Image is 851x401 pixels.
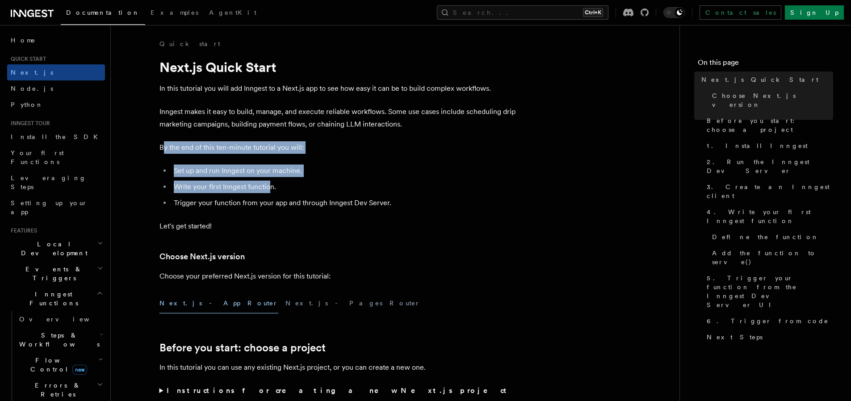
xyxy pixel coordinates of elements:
[708,245,833,270] a: Add the function to serve()
[159,361,517,374] p: In this tutorial you can use any existing Next.js project, or you can create a new one.
[707,141,808,150] span: 1. Install Inngest
[145,3,204,24] a: Examples
[712,91,833,109] span: Choose Next.js version
[66,9,140,16] span: Documentation
[707,317,829,325] span: 6. Trigger from code
[159,220,517,232] p: Let's get started!
[7,120,50,127] span: Inngest tour
[785,5,844,20] a: Sign Up
[72,365,87,375] span: new
[7,195,105,220] a: Setting up your app
[16,356,98,374] span: Flow Control
[703,270,833,313] a: 5. Trigger your function from the Inngest Dev Server UI
[16,352,105,377] button: Flow Controlnew
[159,384,517,397] summary: Instructions for creating a new Next.js project
[7,286,105,311] button: Inngest Functions
[11,85,53,92] span: Node.js
[159,106,517,131] p: Inngest makes it easy to build, manage, and execute reliable workflows. Some use cases include sc...
[7,64,105,80] a: Next.js
[159,141,517,154] p: By the end of this ten-minute tutorial you will:
[583,8,603,17] kbd: Ctrl+K
[11,149,64,165] span: Your first Functions
[61,3,145,25] a: Documentation
[171,197,517,209] li: Trigger your function from your app and through Inngest Dev Server.
[159,250,245,263] a: Choose Next.js version
[159,270,517,283] p: Choose your preferred Next.js version for this tutorial:
[707,157,833,175] span: 2. Run the Inngest Dev Server
[707,116,833,134] span: Before you start: choose a project
[159,293,278,313] button: Next.js - App Router
[703,313,833,329] a: 6. Trigger from code
[11,133,103,140] span: Install the SDK
[11,36,36,45] span: Home
[159,59,517,75] h1: Next.js Quick Start
[16,381,97,399] span: Errors & Retries
[11,101,43,108] span: Python
[16,331,100,349] span: Steps & Workflows
[712,232,819,241] span: Define the function
[11,199,88,215] span: Setting up your app
[703,113,833,138] a: Before you start: choose a project
[707,274,833,309] span: 5. Trigger your function from the Inngest Dev Server UI
[7,290,96,308] span: Inngest Functions
[7,236,105,261] button: Local Development
[285,293,420,313] button: Next.js - Pages Router
[663,7,685,18] button: Toggle dark mode
[712,249,833,266] span: Add the function to serve()
[703,154,833,179] a: 2. Run the Inngest Dev Server
[7,261,105,286] button: Events & Triggers
[11,174,86,190] span: Leveraging Steps
[698,57,833,72] h4: On this page
[7,227,37,234] span: Features
[7,32,105,48] a: Home
[16,327,105,352] button: Steps & Workflows
[204,3,262,24] a: AgentKit
[7,80,105,97] a: Node.js
[151,9,198,16] span: Examples
[703,329,833,345] a: Next Steps
[703,204,833,229] a: 4. Write your first Inngest function
[16,311,105,327] a: Overview
[159,39,220,48] a: Quick start
[707,207,833,225] span: 4. Write your first Inngest function
[11,69,53,76] span: Next.js
[701,75,818,84] span: Next.js Quick Start
[703,179,833,204] a: 3. Create an Inngest client
[437,5,608,20] button: Search...Ctrl+K
[7,265,97,283] span: Events & Triggers
[698,72,833,88] a: Next.js Quick Start
[7,129,105,145] a: Install the SDK
[7,55,46,63] span: Quick start
[700,5,781,20] a: Contact sales
[7,97,105,113] a: Python
[171,165,517,177] li: Set up and run Inngest on your machine.
[209,9,256,16] span: AgentKit
[19,316,111,323] span: Overview
[708,229,833,245] a: Define the function
[707,182,833,200] span: 3. Create an Inngest client
[159,342,326,354] a: Before you start: choose a project
[7,170,105,195] a: Leveraging Steps
[7,240,97,257] span: Local Development
[7,145,105,170] a: Your first Functions
[159,82,517,95] p: In this tutorial you will add Inngest to a Next.js app to see how easy it can be to build complex...
[703,138,833,154] a: 1. Install Inngest
[708,88,833,113] a: Choose Next.js version
[171,181,517,193] li: Write your first Inngest function.
[707,333,763,342] span: Next Steps
[167,386,510,395] strong: Instructions for creating a new Next.js project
